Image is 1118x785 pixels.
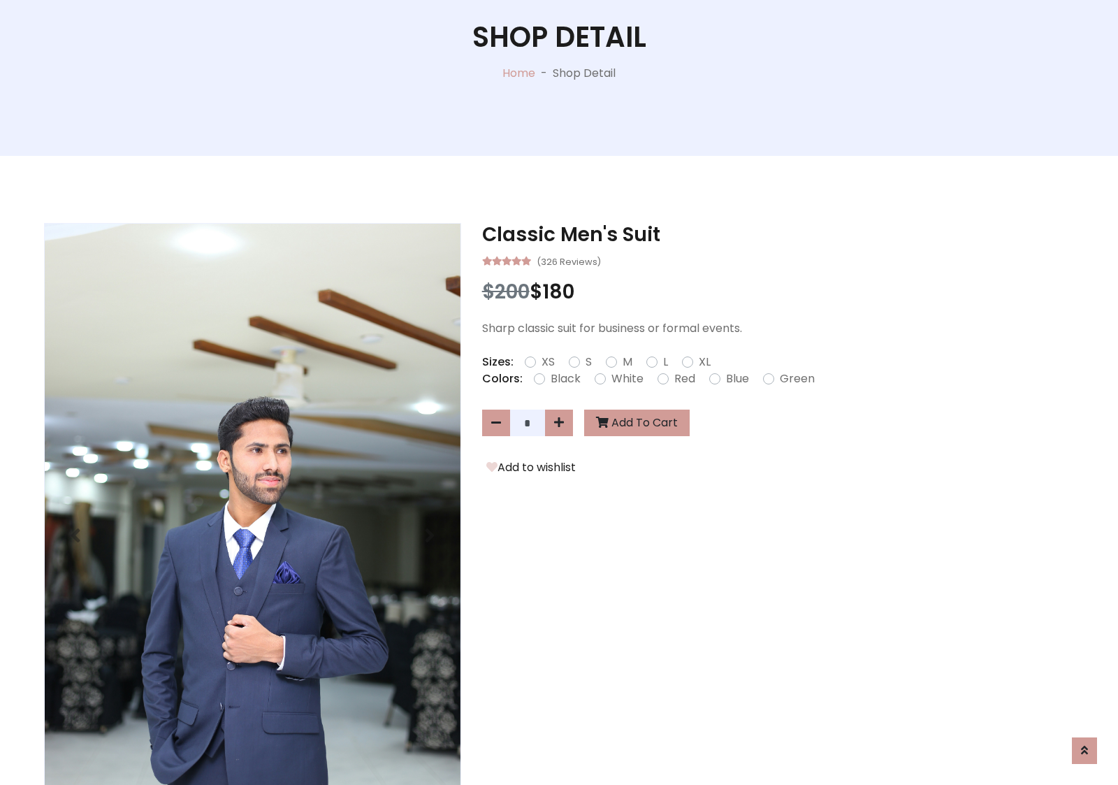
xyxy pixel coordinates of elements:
span: 180 [542,278,574,305]
label: M [623,354,632,370]
h3: Classic Men's Suit [482,223,1074,247]
label: L [663,354,668,370]
p: Shop Detail [553,65,616,82]
button: Add To Cart [584,410,690,436]
button: Add to wishlist [482,459,580,477]
p: Sizes: [482,354,514,370]
label: Red [674,370,695,387]
span: $200 [482,278,530,305]
label: Black [551,370,581,387]
label: S [586,354,592,370]
p: Sharp classic suit for business or formal events. [482,320,1074,337]
p: - [535,65,553,82]
h3: $ [482,280,1074,304]
small: (326 Reviews) [537,252,601,269]
label: XL [699,354,711,370]
h1: Shop Detail [472,20,646,54]
p: Colors: [482,370,523,387]
a: Home [502,65,535,81]
label: White [611,370,644,387]
label: XS [542,354,555,370]
label: Blue [726,370,749,387]
label: Green [780,370,815,387]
